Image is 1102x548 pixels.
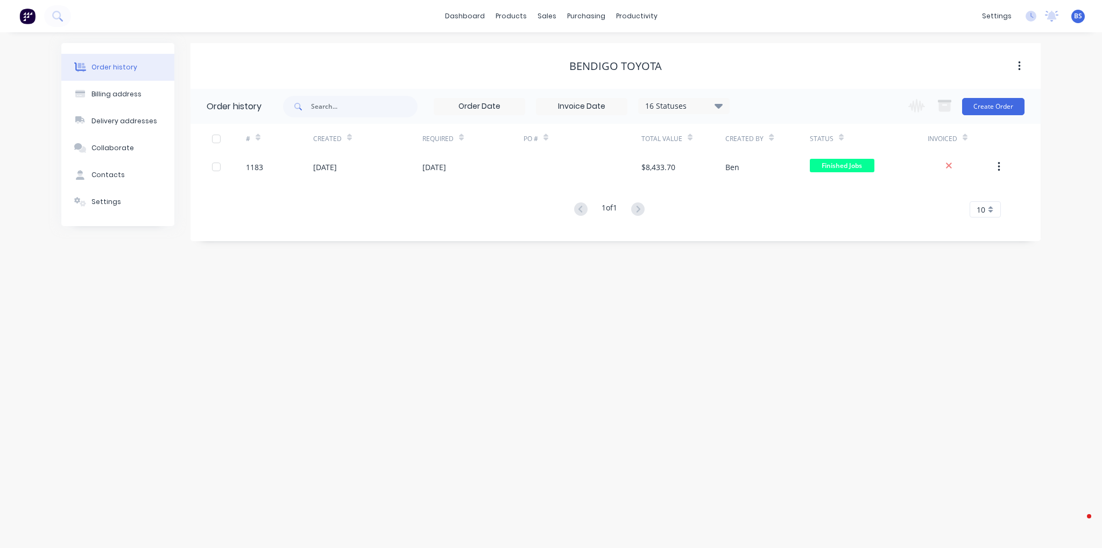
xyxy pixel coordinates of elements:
div: Status [810,134,833,144]
div: # [246,134,250,144]
div: productivity [611,8,663,24]
button: Contacts [61,161,174,188]
button: Collaborate [61,135,174,161]
div: Created [313,124,422,153]
a: dashboard [440,8,490,24]
iframe: Intercom live chat [1065,511,1091,537]
div: sales [532,8,562,24]
img: Factory [19,8,36,24]
div: 1183 [246,161,263,173]
button: Create Order [962,98,1025,115]
div: Total Value [641,134,682,144]
div: Status [810,124,928,153]
div: PO # [524,124,641,153]
div: Billing address [91,89,142,99]
div: products [490,8,532,24]
input: Order Date [434,99,525,115]
div: Delivery addresses [91,116,157,126]
span: 10 [977,204,985,215]
div: Ben [725,161,739,173]
div: 1 of 1 [602,202,617,217]
div: Order history [207,100,262,113]
div: [DATE] [422,161,446,173]
div: settings [977,8,1017,24]
div: Contacts [91,170,125,180]
span: Finished Jobs [810,159,874,172]
div: Total Value [641,124,725,153]
button: Order history [61,54,174,81]
div: Created By [725,134,764,144]
div: Order history [91,62,137,72]
div: Created By [725,124,809,153]
div: # [246,124,313,153]
div: Created [313,134,342,144]
button: Delivery addresses [61,108,174,135]
div: Collaborate [91,143,134,153]
div: 16 Statuses [639,100,729,112]
span: BS [1074,11,1082,21]
div: Required [422,124,524,153]
button: Billing address [61,81,174,108]
div: Invoiced [928,134,957,144]
input: Invoice Date [536,99,627,115]
div: PO # [524,134,538,144]
input: Search... [311,96,418,117]
div: Settings [91,197,121,207]
div: Required [422,134,454,144]
div: $8,433.70 [641,161,675,173]
button: Settings [61,188,174,215]
div: purchasing [562,8,611,24]
div: Bendigo Toyota [569,60,662,73]
div: Invoiced [928,124,995,153]
div: [DATE] [313,161,337,173]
